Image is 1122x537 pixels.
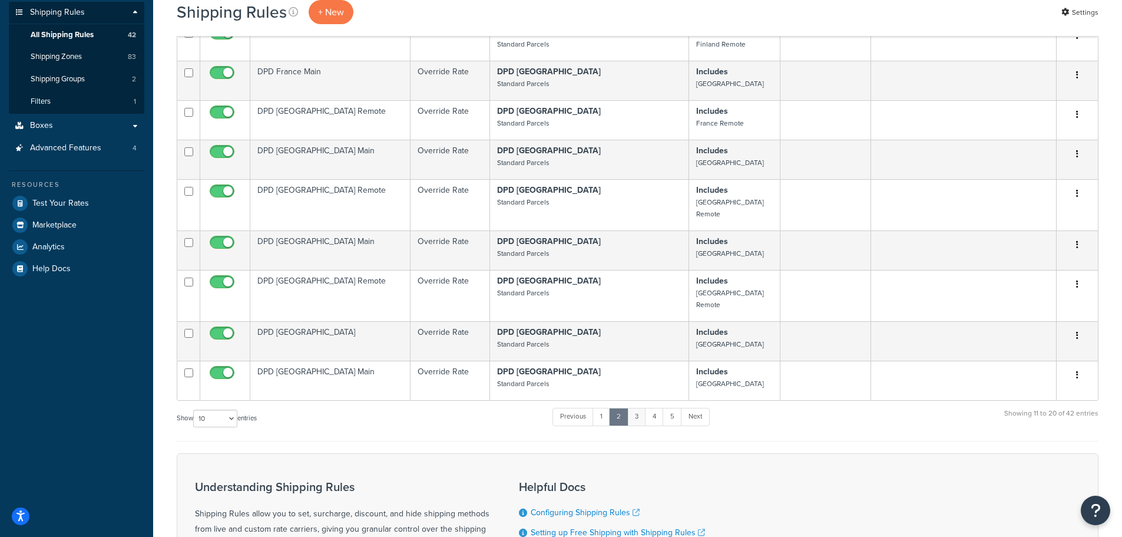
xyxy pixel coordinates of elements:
td: DPD [GEOGRAPHIC_DATA] Main [250,230,411,270]
a: Help Docs [9,258,144,279]
a: Marketplace [9,215,144,236]
td: DPD [GEOGRAPHIC_DATA] Remote [250,179,411,230]
small: [GEOGRAPHIC_DATA] [696,248,764,259]
a: Shipping Zones 83 [9,46,144,68]
td: DPD [GEOGRAPHIC_DATA] [250,321,411,361]
span: 42 [128,30,136,40]
h1: Shipping Rules [177,1,287,24]
td: DPD [GEOGRAPHIC_DATA] Remote [250,21,411,61]
label: Show entries [177,410,257,427]
small: Standard Parcels [497,197,550,207]
a: Boxes [9,115,144,137]
span: Filters [31,97,51,107]
a: Filters 1 [9,91,144,113]
span: 83 [128,52,136,62]
li: Shipping Zones [9,46,144,68]
span: Analytics [32,242,65,252]
small: Standard Parcels [497,78,550,89]
a: 1 [593,408,610,426]
small: Finland Remote [696,39,746,50]
a: Shipping Groups 2 [9,68,144,90]
td: DPD [GEOGRAPHIC_DATA] Remote [250,100,411,140]
small: Standard Parcels [497,339,550,350]
td: Override Rate [411,179,490,230]
td: DPD France Main [250,61,411,100]
strong: Includes [696,184,728,196]
small: Standard Parcels [497,118,550,129]
strong: Includes [696,235,728,248]
h3: Understanding Shipping Rules [195,480,489,493]
a: Analytics [9,236,144,258]
small: [GEOGRAPHIC_DATA] [696,78,764,89]
li: All Shipping Rules [9,24,144,46]
a: Shipping Rules [9,2,144,24]
strong: DPD [GEOGRAPHIC_DATA] [497,105,601,117]
span: Shipping Zones [31,52,82,62]
small: Standard Parcels [497,378,550,389]
td: Override Rate [411,100,490,140]
span: Marketplace [32,220,77,230]
a: Settings [1061,4,1098,21]
li: Shipping Groups [9,68,144,90]
a: All Shipping Rules 42 [9,24,144,46]
td: Override Rate [411,230,490,270]
td: DPD [GEOGRAPHIC_DATA] Main [250,140,411,179]
select: Showentries [193,410,237,427]
strong: Includes [696,275,728,287]
li: Advanced Features [9,137,144,159]
li: Filters [9,91,144,113]
strong: DPD [GEOGRAPHIC_DATA] [497,65,601,78]
strong: DPD [GEOGRAPHIC_DATA] [497,326,601,338]
td: Override Rate [411,270,490,321]
td: Override Rate [411,61,490,100]
small: [GEOGRAPHIC_DATA] [696,157,764,168]
span: Boxes [30,121,53,131]
a: Advanced Features 4 [9,137,144,159]
small: Standard Parcels [497,288,550,298]
td: Override Rate [411,140,490,179]
td: Override Rate [411,361,490,400]
div: Showing 11 to 20 of 42 entries [1004,407,1098,432]
a: Next [681,408,710,426]
div: Resources [9,180,144,190]
h3: Helpful Docs [519,480,712,493]
span: All Shipping Rules [31,30,94,40]
td: DPD [GEOGRAPHIC_DATA] Remote [250,270,411,321]
span: 4 [133,143,137,153]
li: Shipping Rules [9,2,144,114]
td: Override Rate [411,321,490,361]
strong: Includes [696,105,728,117]
small: Standard Parcels [497,39,550,50]
a: Test Your Rates [9,193,144,214]
small: [GEOGRAPHIC_DATA] [696,339,764,350]
span: Test Your Rates [32,199,89,209]
small: Standard Parcels [497,248,550,259]
td: Override Rate [411,21,490,61]
span: 1 [134,97,136,107]
strong: Includes [696,65,728,78]
td: DPD [GEOGRAPHIC_DATA] Main [250,361,411,400]
a: Previous [552,408,594,426]
span: Help Docs [32,264,71,274]
a: 2 [609,408,628,426]
strong: DPD [GEOGRAPHIC_DATA] [497,365,601,378]
strong: DPD [GEOGRAPHIC_DATA] [497,275,601,287]
span: Shipping Rules [30,8,85,18]
small: [GEOGRAPHIC_DATA] [696,378,764,389]
strong: DPD [GEOGRAPHIC_DATA] [497,144,601,157]
strong: DPD [GEOGRAPHIC_DATA] [497,184,601,196]
span: Shipping Groups [31,74,85,84]
span: Advanced Features [30,143,101,153]
span: 2 [132,74,136,84]
strong: Includes [696,144,728,157]
small: France Remote [696,118,744,129]
strong: Includes [696,365,728,378]
a: 4 [645,408,664,426]
a: Configuring Shipping Rules [531,506,640,519]
strong: Includes [696,326,728,338]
